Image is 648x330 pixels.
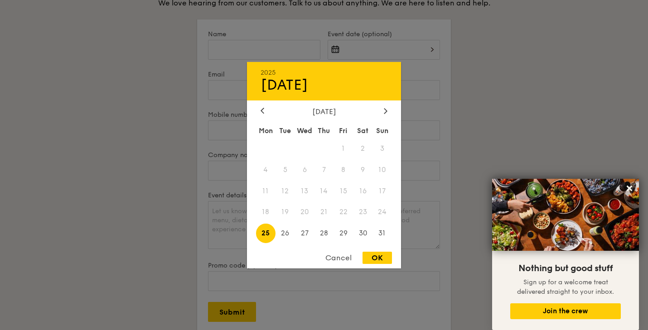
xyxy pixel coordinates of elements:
[334,122,353,139] div: Fri
[256,181,276,201] span: 11
[492,179,639,251] img: DSC07876-Edit02-Large.jpeg
[510,303,621,319] button: Join the crew
[372,224,392,243] span: 31
[314,202,334,222] span: 21
[372,122,392,139] div: Sun
[295,122,314,139] div: Wed
[261,76,387,93] div: [DATE]
[353,181,372,201] span: 16
[353,202,372,222] span: 23
[314,181,334,201] span: 14
[353,122,372,139] div: Sat
[256,224,276,243] span: 25
[295,224,314,243] span: 27
[363,252,392,264] div: OK
[316,252,361,264] div: Cancel
[334,139,353,158] span: 1
[276,122,295,139] div: Tue
[372,202,392,222] span: 24
[314,224,334,243] span: 28
[256,122,276,139] div: Mon
[334,224,353,243] span: 29
[517,278,614,296] span: Sign up for a welcome treat delivered straight to your inbox.
[314,160,334,179] span: 7
[372,160,392,179] span: 10
[353,139,372,158] span: 2
[314,122,334,139] div: Thu
[276,224,295,243] span: 26
[518,263,613,274] span: Nothing but good stuff
[353,224,372,243] span: 30
[276,202,295,222] span: 19
[622,181,637,196] button: Close
[295,181,314,201] span: 13
[261,107,387,115] div: [DATE]
[372,181,392,201] span: 17
[276,181,295,201] span: 12
[256,202,276,222] span: 18
[295,202,314,222] span: 20
[261,68,387,76] div: 2025
[372,139,392,158] span: 3
[334,202,353,222] span: 22
[334,181,353,201] span: 15
[256,160,276,179] span: 4
[295,160,314,179] span: 6
[353,160,372,179] span: 9
[276,160,295,179] span: 5
[334,160,353,179] span: 8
